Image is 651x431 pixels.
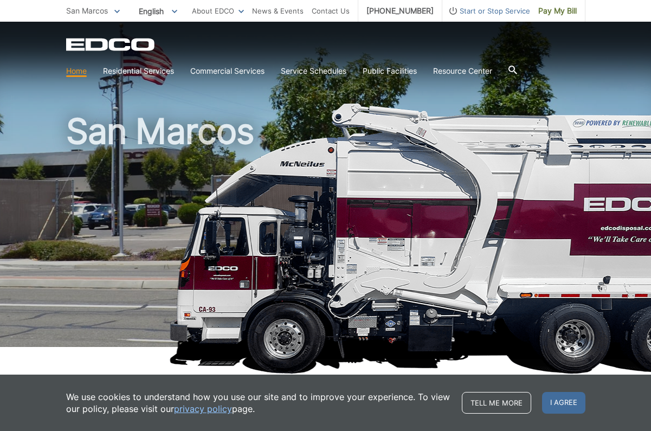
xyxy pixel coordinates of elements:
[312,5,350,17] a: Contact Us
[66,391,451,415] p: We use cookies to understand how you use our site and to improve your experience. To view our pol...
[252,5,304,17] a: News & Events
[174,403,232,415] a: privacy policy
[281,65,346,77] a: Service Schedules
[542,392,585,414] span: I agree
[363,65,417,77] a: Public Facilities
[66,114,585,352] h1: San Marcos
[131,2,185,20] span: English
[538,5,577,17] span: Pay My Bill
[103,65,174,77] a: Residential Services
[190,65,265,77] a: Commercial Services
[66,6,108,15] span: San Marcos
[433,65,492,77] a: Resource Center
[66,38,156,51] a: EDCD logo. Return to the homepage.
[462,392,531,414] a: Tell me more
[66,65,87,77] a: Home
[192,5,244,17] a: About EDCO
